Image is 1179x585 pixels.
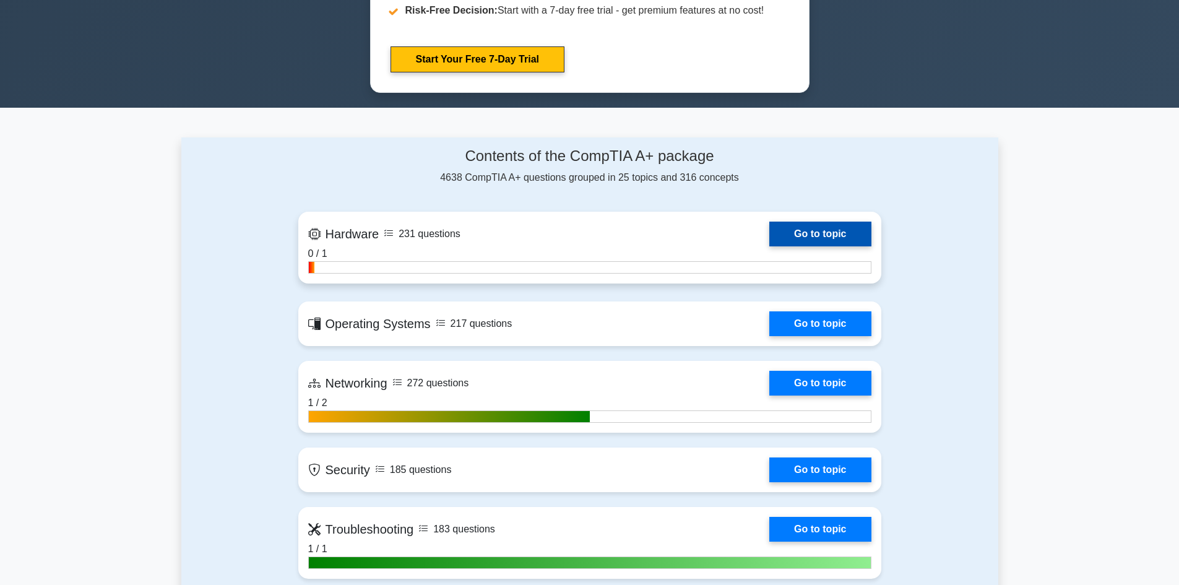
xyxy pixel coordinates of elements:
[391,46,564,72] a: Start Your Free 7-Day Trial
[298,147,881,165] h4: Contents of the CompTIA A+ package
[769,457,871,482] a: Go to topic
[769,311,871,336] a: Go to topic
[769,222,871,246] a: Go to topic
[769,371,871,396] a: Go to topic
[769,517,871,542] a: Go to topic
[298,147,881,185] div: 4638 CompTIA A+ questions grouped in 25 topics and 316 concepts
